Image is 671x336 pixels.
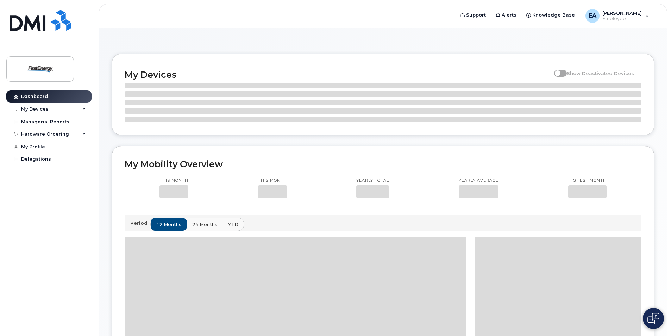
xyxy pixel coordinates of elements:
[258,178,287,183] p: This month
[125,69,551,80] h2: My Devices
[228,221,238,228] span: YTD
[356,178,389,183] p: Yearly total
[567,70,634,76] span: Show Deactivated Devices
[192,221,217,228] span: 24 months
[459,178,498,183] p: Yearly average
[554,67,560,72] input: Show Deactivated Devices
[647,313,659,324] img: Open chat
[125,159,641,169] h2: My Mobility Overview
[159,178,188,183] p: This month
[130,220,150,226] p: Period
[568,178,607,183] p: Highest month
